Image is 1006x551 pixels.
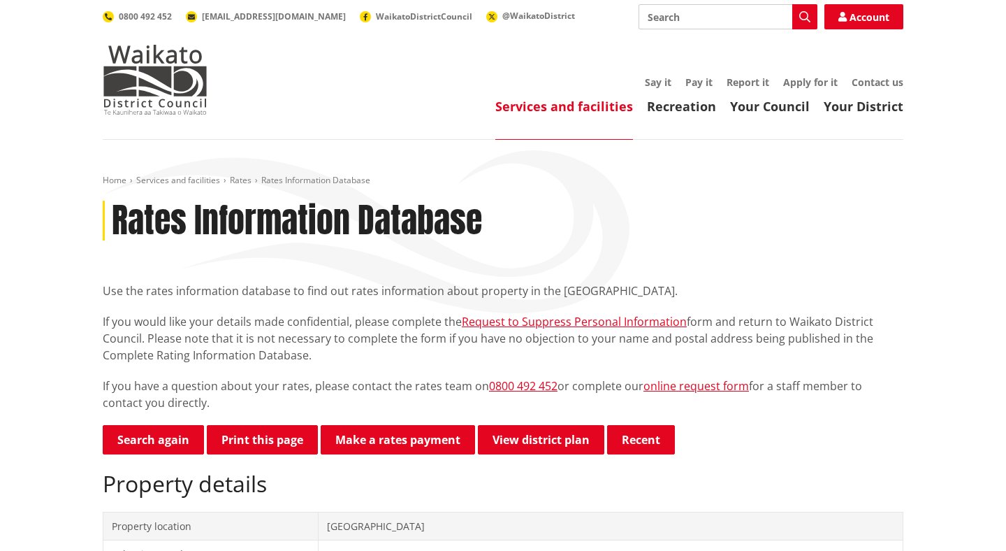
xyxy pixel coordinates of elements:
[783,76,838,89] a: Apply for it
[112,201,482,241] h1: Rates Information Database
[103,45,207,115] img: Waikato District Council - Te Kaunihera aa Takiwaa o Waikato
[103,175,903,187] nav: breadcrumb
[462,314,687,329] a: Request to Suppress Personal Information
[136,174,220,186] a: Services and facilities
[321,425,475,455] a: Make a rates payment
[202,10,346,22] span: [EMAIL_ADDRESS][DOMAIN_NAME]
[495,98,633,115] a: Services and facilities
[186,10,346,22] a: [EMAIL_ADDRESS][DOMAIN_NAME]
[103,378,903,411] p: If you have a question about your rates, please contact the rates team on or complete our for a s...
[486,10,575,22] a: @WaikatoDistrict
[489,378,557,394] a: 0800 492 452
[230,174,251,186] a: Rates
[727,76,769,89] a: Report it
[824,98,903,115] a: Your District
[685,76,713,89] a: Pay it
[730,98,810,115] a: Your Council
[261,174,370,186] span: Rates Information Database
[502,10,575,22] span: @WaikatoDistrict
[119,10,172,22] span: 0800 492 452
[645,76,671,89] a: Say it
[643,378,749,394] a: online request form
[207,425,318,455] button: Print this page
[607,425,675,455] button: Recent
[103,174,126,186] a: Home
[478,425,604,455] a: View district plan
[319,512,903,541] td: [GEOGRAPHIC_DATA]
[103,425,204,455] a: Search again
[103,512,319,541] td: Property location
[360,10,472,22] a: WaikatoDistrictCouncil
[647,98,716,115] a: Recreation
[103,471,903,497] h2: Property details
[852,76,903,89] a: Contact us
[376,10,472,22] span: WaikatoDistrictCouncil
[103,10,172,22] a: 0800 492 452
[639,4,817,29] input: Search input
[824,4,903,29] a: Account
[103,282,903,299] p: Use the rates information database to find out rates information about property in the [GEOGRAPHI...
[103,313,903,364] p: If you would like your details made confidential, please complete the form and return to Waikato ...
